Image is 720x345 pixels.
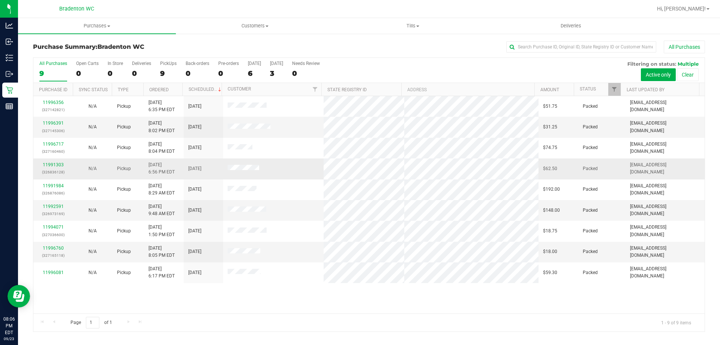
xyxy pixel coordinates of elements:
[583,207,598,214] span: Packed
[270,61,283,66] div: [DATE]
[88,124,97,130] span: Not Applicable
[188,227,201,235] span: [DATE]
[43,100,64,105] a: 11996356
[76,69,99,78] div: 0
[148,224,175,238] span: [DATE] 1:50 PM EDT
[43,121,64,126] a: 11996391
[88,187,97,192] span: Not Applicable
[543,269,557,276] span: $59.30
[6,86,13,94] inline-svg: Retail
[6,22,13,29] inline-svg: Analytics
[583,165,598,172] span: Packed
[39,69,67,78] div: 9
[88,165,97,172] button: N/A
[149,87,169,92] a: Ordered
[148,120,175,134] span: [DATE] 8:02 PM EDT
[88,227,97,235] button: N/A
[188,248,201,255] span: [DATE]
[132,61,151,66] div: Deliveries
[664,41,705,53] button: All Purchases
[64,317,118,328] span: Page of 1
[186,61,209,66] div: Back-orders
[630,120,700,134] span: [EMAIL_ADDRESS][DOMAIN_NAME]
[6,54,13,62] inline-svg: Inventory
[630,265,700,280] span: [EMAIL_ADDRESS][DOMAIN_NAME]
[401,83,534,96] th: Address
[38,210,68,217] p: (326973169)
[132,69,151,78] div: 0
[38,106,68,113] p: (327142821)
[678,61,699,67] span: Multiple
[88,228,97,234] span: Not Applicable
[218,69,239,78] div: 0
[630,161,700,176] span: [EMAIL_ADDRESS][DOMAIN_NAME]
[79,87,108,92] a: Sync Status
[543,103,557,110] span: $51.75
[580,86,596,92] a: Status
[97,43,144,50] span: Bradenton WC
[583,103,598,110] span: Packed
[76,61,99,66] div: Open Carts
[38,252,68,259] p: (327165118)
[43,246,64,251] a: 11996760
[627,87,664,92] a: Last Updated By
[43,162,64,167] a: 11991303
[117,227,131,235] span: Pickup
[186,69,209,78] div: 0
[270,69,283,78] div: 3
[543,248,557,255] span: $18.00
[117,165,131,172] span: Pickup
[117,144,131,151] span: Pickup
[43,270,64,275] a: 11996081
[6,70,13,78] inline-svg: Outbound
[188,144,201,151] span: [DATE]
[33,44,257,50] h3: Purchase Summary:
[117,207,131,214] span: Pickup
[117,248,131,255] span: Pickup
[309,83,321,96] a: Filter
[292,69,320,78] div: 0
[43,204,64,209] a: 11992591
[88,186,97,193] button: N/A
[148,141,175,155] span: [DATE] 8:04 PM EDT
[248,61,261,66] div: [DATE]
[118,87,129,92] a: Type
[627,61,676,67] span: Filtering on status:
[86,317,99,328] input: 1
[188,103,201,110] span: [DATE]
[188,165,201,172] span: [DATE]
[228,86,251,92] a: Customer
[38,127,68,134] p: (327145306)
[583,248,598,255] span: Packed
[160,61,177,66] div: PickUps
[148,245,175,259] span: [DATE] 8:05 PM EDT
[630,141,700,155] span: [EMAIL_ADDRESS][DOMAIN_NAME]
[88,166,97,171] span: Not Applicable
[88,103,97,110] button: N/A
[148,182,175,197] span: [DATE] 8:29 AM EDT
[108,61,123,66] div: In Store
[543,144,557,151] span: $74.75
[88,124,97,131] button: N/A
[677,68,699,81] button: Clear
[148,203,175,217] span: [DATE] 9:48 AM EDT
[6,38,13,45] inline-svg: Inbound
[583,144,598,151] span: Packed
[18,18,176,34] a: Purchases
[176,23,333,29] span: Customers
[189,87,223,92] a: Scheduled
[543,227,557,235] span: $18.75
[88,249,97,254] span: Not Applicable
[148,99,175,113] span: [DATE] 6:35 PM EDT
[148,265,175,280] span: [DATE] 6:17 PM EDT
[3,336,15,342] p: 09/23
[38,148,68,155] p: (327160460)
[59,6,94,12] span: Bradenton WC
[43,183,64,188] a: 11991984
[583,124,598,131] span: Packed
[218,61,239,66] div: Pre-orders
[327,87,367,92] a: State Registry ID
[630,224,700,238] span: [EMAIL_ADDRESS][DOMAIN_NAME]
[655,317,697,328] span: 1 - 9 of 9 items
[117,186,131,193] span: Pickup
